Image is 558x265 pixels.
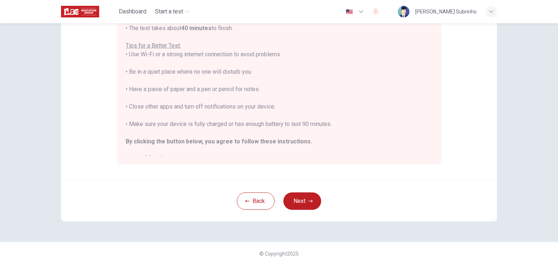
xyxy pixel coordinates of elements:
h2: Good luck! [126,155,432,163]
button: Next [283,192,321,210]
button: Start a test [152,5,193,18]
a: ILAC logo [61,4,116,19]
button: Dashboard [116,5,149,18]
img: en [345,9,354,15]
u: Tips for a Better Test: [126,42,181,49]
span: Dashboard [119,7,146,16]
span: Start a test [155,7,183,16]
img: Profile picture [398,6,409,17]
div: [PERSON_NAME] Subrinho [415,7,477,16]
img: ILAC logo [61,4,99,19]
button: Back [237,192,275,210]
span: © Copyright 2025 [259,251,299,257]
b: 40 minutes [181,25,211,32]
b: By clicking the button below, you agree to follow these instructions. [126,138,312,145]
